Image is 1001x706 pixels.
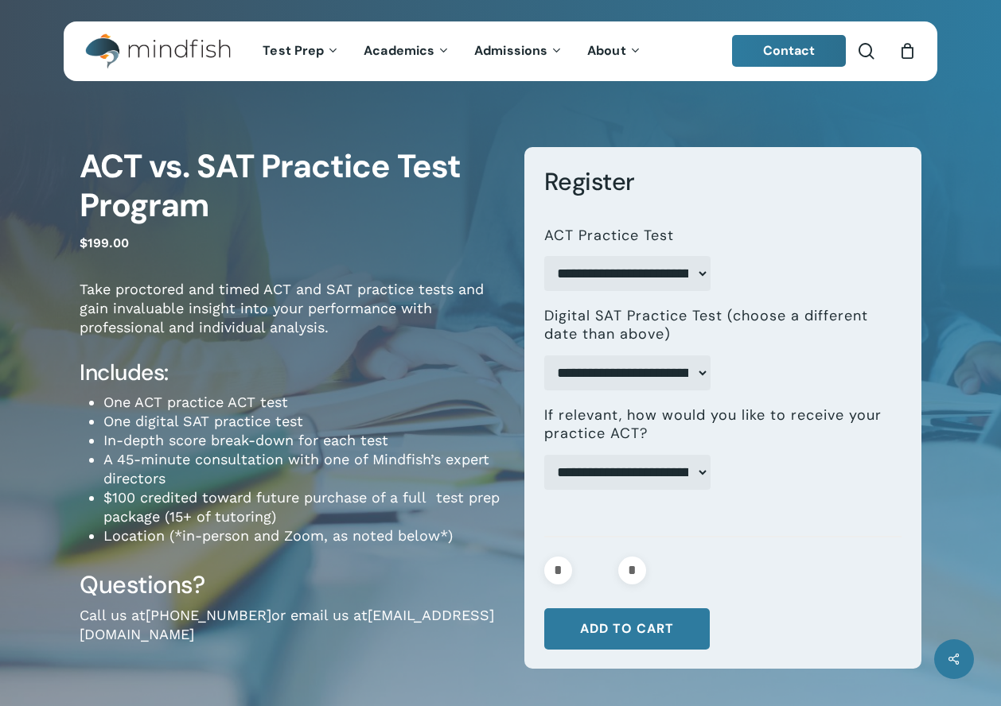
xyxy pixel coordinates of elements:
h1: ACT vs. SAT Practice Test Program [80,147,500,226]
label: If relevant, how would you like to receive your practice ACT? [544,406,889,444]
span: $ [80,235,88,250]
nav: Main Menu [251,21,653,81]
a: Contact [732,35,847,67]
button: Add to cart [544,608,710,650]
h4: Includes: [80,359,500,387]
h3: Questions? [80,569,500,600]
a: Admissions [462,45,575,58]
bdi: 199.00 [80,235,129,250]
li: A 45-minute consultation with one of Mindfish’s expert directors [103,450,500,488]
a: Academics [352,45,462,58]
a: Cart [898,42,916,60]
h3: Register [544,166,902,197]
span: About [587,42,626,59]
label: ACT Practice Test [544,227,674,245]
li: Location (*in-person and Zoom, as noted below*) [103,526,500,545]
header: Main Menu [64,21,937,81]
label: Digital SAT Practice Test (choose a different date than above) [544,307,889,344]
span: Test Prep [263,42,324,59]
li: In-depth score break-down for each test [103,431,500,450]
a: [PHONE_NUMBER] [146,607,271,623]
li: $100 credited toward future purchase of a full test prep package (15+ of tutoring) [103,488,500,526]
p: Take proctored and timed ACT and SAT practice tests and gain invaluable insight into your perform... [80,280,500,359]
span: Academics [364,42,434,59]
input: Product quantity [577,557,613,584]
a: Test Prep [251,45,352,58]
a: About [575,45,654,58]
span: Admissions [474,42,547,59]
li: One digital SAT practice test [103,412,500,431]
span: Contact [763,42,816,59]
li: One ACT practice ACT test [103,393,500,412]
p: Call us at or email us at [80,606,500,665]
